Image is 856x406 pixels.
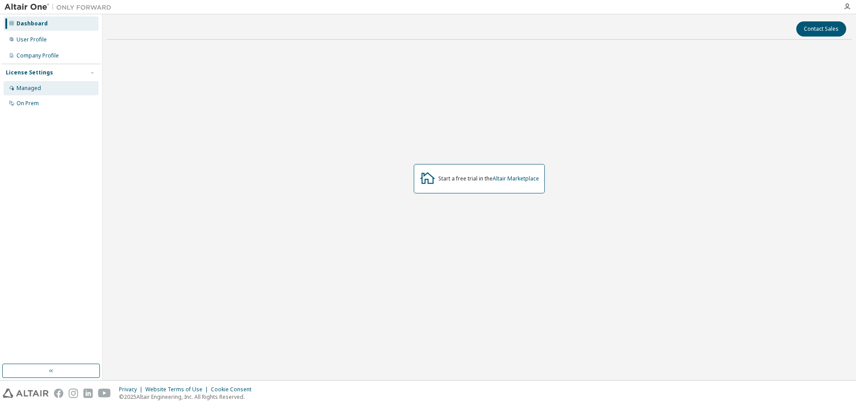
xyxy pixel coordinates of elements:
img: facebook.svg [54,389,63,398]
img: youtube.svg [98,389,111,398]
a: Altair Marketplace [493,175,539,182]
img: instagram.svg [69,389,78,398]
div: Dashboard [16,20,48,27]
div: Cookie Consent [211,386,257,393]
div: License Settings [6,69,53,76]
div: Managed [16,85,41,92]
p: © 2025 Altair Engineering, Inc. All Rights Reserved. [119,393,257,401]
div: Start a free trial in the [438,175,539,182]
img: Altair One [4,3,116,12]
button: Contact Sales [796,21,846,37]
div: User Profile [16,36,47,43]
div: Privacy [119,386,145,393]
div: On Prem [16,100,39,107]
img: linkedin.svg [83,389,93,398]
img: altair_logo.svg [3,389,49,398]
div: Website Terms of Use [145,386,211,393]
div: Company Profile [16,52,59,59]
